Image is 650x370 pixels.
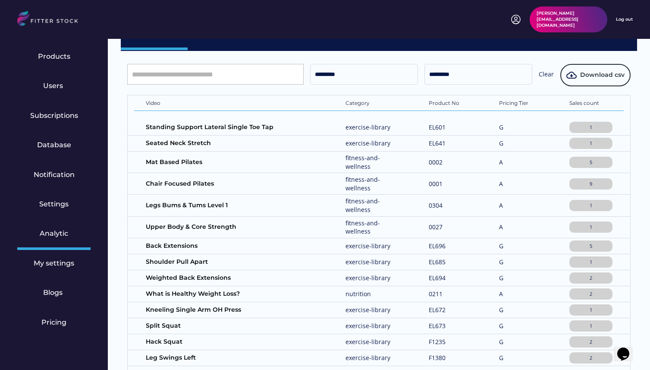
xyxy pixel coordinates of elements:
div: fitness-and-wellness [345,154,402,171]
div: 1 [571,124,610,130]
div: Video [146,100,318,108]
div: 2 [571,354,610,361]
button: Download csv [560,64,631,86]
div: Split Squat [146,322,318,330]
div: EL694 [429,274,472,282]
div: G [499,274,542,282]
div: Upper Body & Core Strength [146,223,318,231]
div: G [499,258,542,266]
div: A [499,201,542,210]
div: exercise-library [345,306,402,314]
div: exercise-library [345,123,402,132]
div: 5 [571,159,610,165]
div: Product No [429,100,472,108]
div: fitness-and-wellness [345,219,402,236]
div: 0001 [429,180,472,188]
div: Back Extensions [146,242,318,250]
div: A [499,223,542,231]
div: Notification [34,170,75,180]
div: exercise-library [345,258,402,266]
div: Standing Support Lateral Single Toe Tap [146,123,318,132]
div: F1235 [429,338,472,346]
div: Analytic [40,229,68,238]
div: Seated Neck Stretch [146,139,318,148]
div: exercise-library [345,139,402,148]
div: Pricing [41,318,66,327]
div: Leg Swings Left [146,354,318,362]
div: Kneeling Single Arm OH Press [146,306,318,314]
div: Settings [39,199,69,209]
div: [PERSON_NAME][EMAIL_ADDRESS][DOMAIN_NAME] [537,10,600,28]
div: EL696 [429,242,472,250]
img: LOGO.svg [17,11,85,28]
div: fitness-and-wellness [345,175,402,192]
div: G [499,123,542,132]
div: exercise-library [345,322,402,330]
div: F1380 [429,354,472,362]
div: 0211 [429,290,472,298]
div: Clear [539,70,554,81]
div: 9 [571,180,610,187]
div: 1 [571,307,610,313]
div: 2 [571,338,610,345]
div: What is Healthy Weight Loss? [146,290,318,298]
div: Products [38,52,70,61]
div: G [499,338,542,346]
div: 0027 [429,223,472,231]
div: 0304 [429,201,472,210]
div: G [499,242,542,250]
div: Blogs [43,288,65,297]
div: A [499,180,542,188]
div: 1 [571,202,610,209]
div: 2 [571,291,610,297]
div: 1 [571,323,610,329]
div: Pricing Tier [499,100,542,108]
div: Chair Focused Pilates [146,180,318,188]
div: Weighted Back Extensions [146,274,318,282]
div: 1 [571,259,610,265]
div: G [499,139,542,148]
div: EL672 [429,306,472,314]
div: G [499,322,542,330]
div: G [499,306,542,314]
div: exercise-library [345,354,402,362]
div: 2 [571,275,610,281]
div: Subscriptions [30,111,78,120]
div: Legs Bums & Tums Level 1 [146,201,318,210]
div: fitness-and-wellness [345,197,402,214]
div: 5 [571,243,610,249]
div: Users [43,81,65,91]
span: Download csv [580,71,625,79]
div: nutrition [345,290,402,298]
div: EL601 [429,123,472,132]
div: G [499,354,542,362]
div: Hack Squat [146,338,318,346]
div: Category [345,100,402,108]
div: exercise-library [345,274,402,282]
div: Log out [616,16,633,22]
img: profile-circle.svg [511,14,521,25]
div: exercise-library [345,242,402,250]
div: EL685 [429,258,472,266]
div: A [499,290,542,298]
div: Database [37,140,71,150]
div: My settings [34,259,74,268]
div: A [499,158,542,167]
div: Sales count [569,100,612,108]
div: EL641 [429,139,472,148]
div: 1 [571,224,610,230]
div: Shoulder Pull Apart [146,258,318,266]
div: EL673 [429,322,472,330]
iframe: chat widget [614,335,641,361]
div: Mat Based Pilates [146,158,318,167]
div: exercise-library [345,338,402,346]
div: 1 [571,140,610,146]
div: 0002 [429,158,472,167]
